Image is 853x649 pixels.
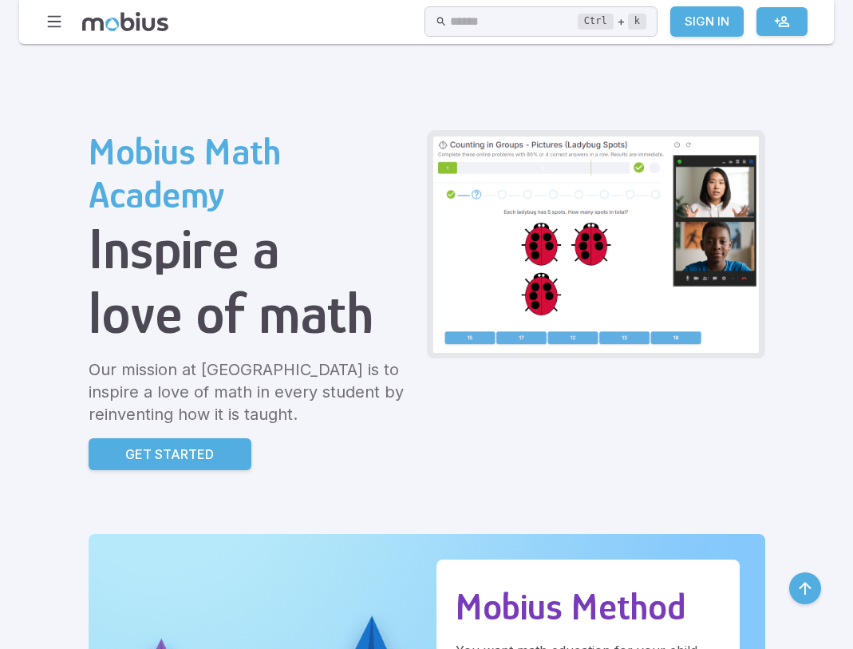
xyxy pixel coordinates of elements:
h2: Mobius Method [456,585,721,628]
div: + [578,12,646,31]
p: Get Started [125,445,214,464]
p: Our mission at [GEOGRAPHIC_DATA] is to inspire a love of math in every student by reinventing how... [89,358,414,425]
kbd: Ctrl [578,14,614,30]
a: Sign In [670,6,744,37]
img: Grade 2 Class [433,137,759,353]
kbd: k [628,14,646,30]
h1: Inspire a [89,216,414,281]
h2: Mobius Math Academy [89,130,414,216]
a: Get Started [89,438,251,470]
h1: love of math [89,281,414,346]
